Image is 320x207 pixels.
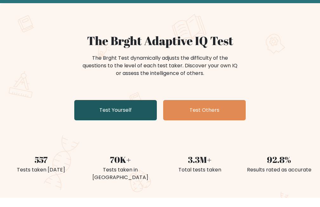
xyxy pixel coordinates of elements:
[163,100,246,120] a: Test Others
[74,100,157,120] a: Test Yourself
[81,54,239,77] div: The Brght Test dynamically adjusts the difficulty of the questions to the level of each test take...
[84,166,156,181] div: Tests taken in [GEOGRAPHIC_DATA]
[5,153,77,166] div: 557
[243,153,315,166] div: 92.8%
[164,166,236,174] div: Total tests taken
[84,153,156,166] div: 70K+
[164,153,236,166] div: 3.3M+
[5,34,315,48] h1: The Brght Adaptive IQ Test
[5,166,77,174] div: Tests taken [DATE]
[243,166,315,174] div: Results rated as accurate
